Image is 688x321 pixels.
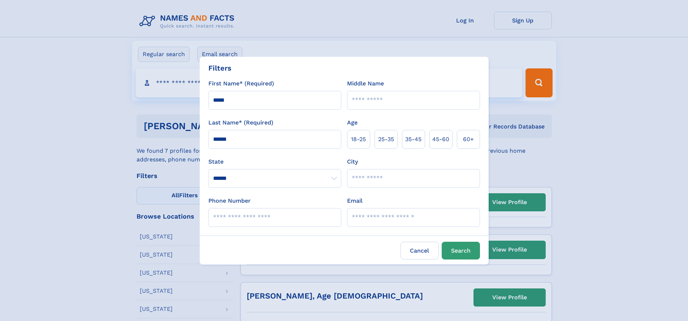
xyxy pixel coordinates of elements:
[208,79,274,88] label: First Name* (Required)
[432,135,449,144] span: 45‑60
[347,157,358,166] label: City
[347,197,363,205] label: Email
[208,197,251,205] label: Phone Number
[208,157,341,166] label: State
[463,135,474,144] span: 60+
[401,242,439,259] label: Cancel
[208,118,273,127] label: Last Name* (Required)
[378,135,394,144] span: 25‑35
[442,242,480,259] button: Search
[405,135,421,144] span: 35‑45
[347,118,358,127] label: Age
[347,79,384,88] label: Middle Name
[351,135,366,144] span: 18‑25
[208,63,232,73] div: Filters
